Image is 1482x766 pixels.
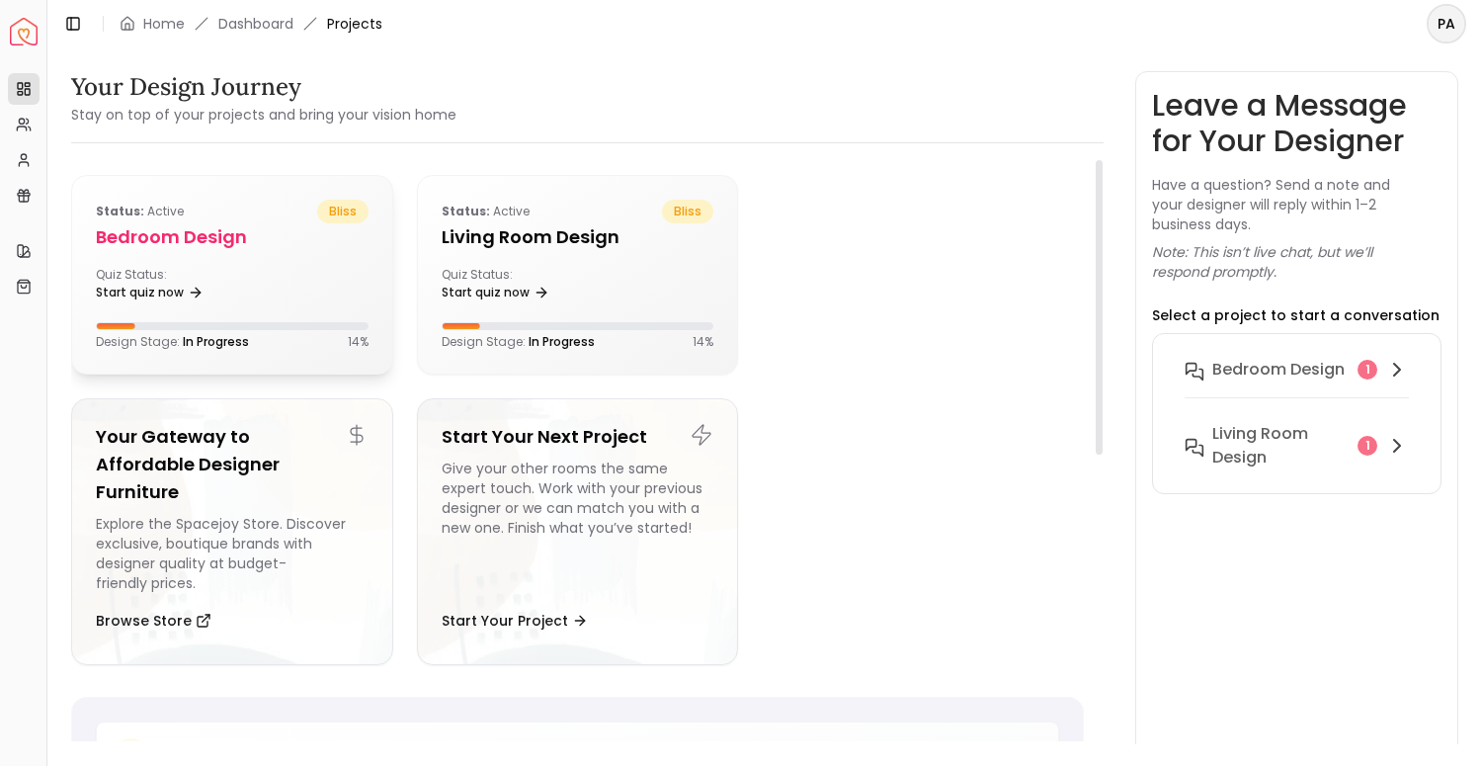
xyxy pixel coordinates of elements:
small: Stay on top of your projects and bring your vision home [71,105,456,125]
div: Explore the Spacejoy Store. Discover exclusive, boutique brands with designer quality at budget-f... [96,514,369,593]
h5: Start Your Next Project [442,423,714,451]
p: Have a question? Send a note and your designer will reply within 1–2 business days. [1152,175,1441,234]
a: Dashboard [218,14,293,34]
div: Quiz Status: [96,267,224,306]
a: Spacejoy [10,18,38,45]
b: Status: [96,203,144,219]
a: Your Gateway to Affordable Designer FurnitureExplore the Spacejoy Store. Discover exclusive, bout... [71,398,393,665]
h6: Living Room design [1212,422,1350,469]
button: PA [1427,4,1466,43]
div: 1 [1358,436,1377,456]
h6: Bedroom design [1212,358,1345,382]
nav: breadcrumb [120,14,382,34]
button: Browse Store [96,601,211,640]
span: bliss [317,200,369,223]
h3: Your Design Journey [71,71,456,103]
p: active [442,200,530,223]
span: Projects [327,14,382,34]
div: Give your other rooms the same expert touch. Work with your previous designer or we can match you... [442,459,714,593]
div: Quiz Status: [442,267,570,306]
p: 14 % [348,334,369,350]
p: Design Stage: [96,334,249,350]
p: Select a project to start a conversation [1152,305,1440,325]
span: In Progress [183,333,249,350]
button: Start Your Project [442,601,588,640]
b: Status: [442,203,490,219]
span: In Progress [529,333,595,350]
button: Living Room design1 [1169,414,1425,477]
h5: Living Room design [442,223,714,251]
span: PA [1429,6,1464,42]
h3: Leave a Message for Your Designer [1152,88,1441,159]
h5: Bedroom design [96,223,369,251]
p: active [96,200,184,223]
a: Start quiz now [442,279,549,306]
img: Spacejoy Logo [10,18,38,45]
h5: Your Gateway to Affordable Designer Furniture [96,423,369,506]
a: Start quiz now [96,279,204,306]
p: Note: This isn’t live chat, but we’ll respond promptly. [1152,242,1441,282]
a: Start Your Next ProjectGive your other rooms the same expert touch. Work with your previous desig... [417,398,739,665]
button: Bedroom design1 [1169,350,1425,414]
span: bliss [662,200,713,223]
p: Design Stage: [442,334,595,350]
div: 1 [1358,360,1377,380]
p: 14 % [693,334,713,350]
a: Home [143,14,185,34]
